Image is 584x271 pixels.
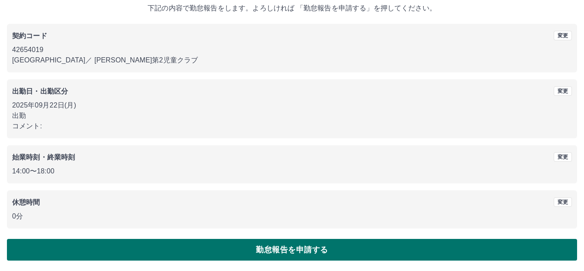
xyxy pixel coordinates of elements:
button: 変更 [554,152,572,162]
button: 変更 [554,86,572,96]
button: 勤怠報告を申請する [7,239,577,261]
p: 42654019 [12,45,572,55]
b: 休憩時間 [12,199,40,206]
b: 始業時刻・終業時刻 [12,153,75,161]
button: 変更 [554,197,572,207]
p: 出勤 [12,111,572,121]
p: 2025年09月22日(月) [12,100,572,111]
button: 変更 [554,31,572,40]
p: コメント: [12,121,572,131]
p: 0分 [12,211,572,222]
p: [GEOGRAPHIC_DATA] ／ [PERSON_NAME]第2児童クラブ [12,55,572,65]
b: 契約コード [12,32,47,39]
p: 14:00 〜 18:00 [12,166,572,176]
p: 下記の内容で勤怠報告をします。よろしければ 「勤怠報告を申請する」を押してください。 [7,3,577,13]
b: 出勤日・出勤区分 [12,88,68,95]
